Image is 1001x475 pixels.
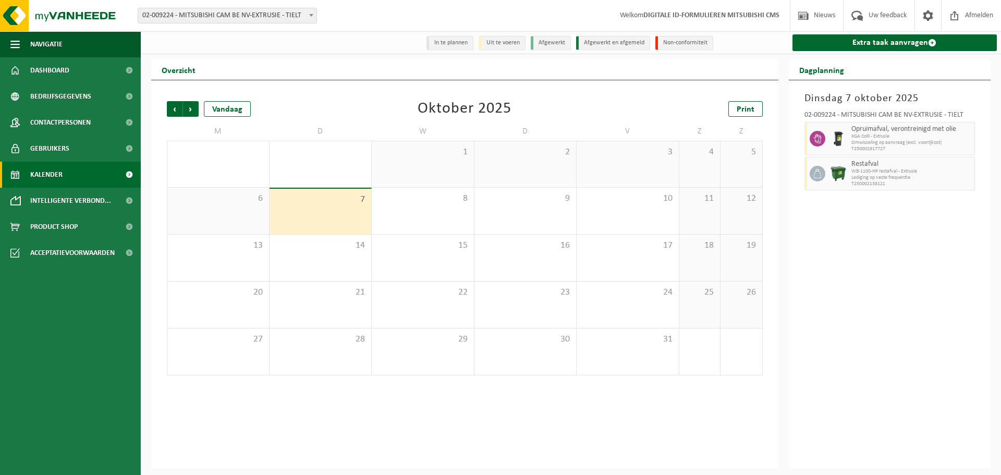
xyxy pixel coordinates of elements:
span: Contactpersonen [30,109,91,136]
li: Afgewerkt [531,36,571,50]
span: 24 [582,287,674,298]
span: 28 [275,334,367,345]
span: Opruimafval, verontreinigd met olie [851,125,972,133]
span: Kalender [30,162,63,188]
a: Extra taak aanvragen [792,34,997,51]
div: 02-009224 - MITSUBISHI CAM BE NV-EXTRUSIE - TIELT [804,112,975,122]
span: 9 [480,193,571,204]
li: Non-conformiteit [655,36,713,50]
td: M [167,122,270,141]
span: Restafval [851,160,972,168]
a: Print [728,101,763,117]
span: 19 [726,240,756,251]
span: Bedrijfsgegevens [30,83,91,109]
span: 11 [685,193,715,204]
span: 8 [377,193,469,204]
h3: Dinsdag 7 oktober 2025 [804,91,975,106]
img: WB-0240-HPE-BK-01 [831,131,846,147]
span: 2 [480,147,571,158]
span: 15 [377,240,469,251]
span: 30 [480,334,571,345]
td: D [474,122,577,141]
span: Print [737,105,754,114]
span: Intelligente verbond... [30,188,111,214]
span: 02-009224 - MITSUBISHI CAM BE NV-EXTRUSIE - TIELT [138,8,316,23]
td: Z [679,122,721,141]
span: 20 [173,287,264,298]
span: 13 [173,240,264,251]
span: 1 [377,147,469,158]
span: T250002917727 [851,146,972,152]
h2: Dagplanning [789,59,854,80]
span: 17 [582,240,674,251]
span: 5 [726,147,756,158]
span: 14 [275,240,367,251]
td: D [270,122,372,141]
span: 16 [480,240,571,251]
td: W [372,122,474,141]
span: Gebruikers [30,136,69,162]
span: 10 [582,193,674,204]
span: 26 [726,287,756,298]
strong: DIGITALE ID-FORMULIEREN MITSUBISHI CMS [643,11,779,19]
span: 4 [685,147,715,158]
span: 31 [582,334,674,345]
td: V [577,122,679,141]
span: 22 [377,287,469,298]
span: Navigatie [30,31,63,57]
span: 27 [173,334,264,345]
span: 6 [173,193,264,204]
span: 23 [480,287,571,298]
span: 7 [275,194,367,205]
span: Product Shop [30,214,78,240]
span: 3 [582,147,674,158]
span: 29 [377,334,469,345]
li: Uit te voeren [479,36,526,50]
span: 18 [685,240,715,251]
span: 21 [275,287,367,298]
span: Dashboard [30,57,69,83]
span: Omwisseling op aanvraag (excl. voorrijkost) [851,140,972,146]
span: 02-009224 - MITSUBISHI CAM BE NV-EXTRUSIE - TIELT [138,8,317,23]
span: 25 [685,287,715,298]
span: Lediging op vaste frequentie [851,175,972,181]
span: WB-1100-HP restafval - Extrusie [851,168,972,175]
span: Acceptatievoorwaarden [30,240,115,266]
span: KGA Colli - Extrusie [851,133,972,140]
span: T250002138121 [851,181,972,187]
div: Vandaag [204,101,251,117]
h2: Overzicht [151,59,206,80]
li: Afgewerkt en afgemeld [576,36,650,50]
li: In te plannen [426,36,473,50]
span: Vorige [167,101,182,117]
span: Volgende [183,101,199,117]
img: WB-1100-HPE-GN-01 [831,166,846,181]
div: Oktober 2025 [418,101,511,117]
td: Z [721,122,762,141]
span: 12 [726,193,756,204]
